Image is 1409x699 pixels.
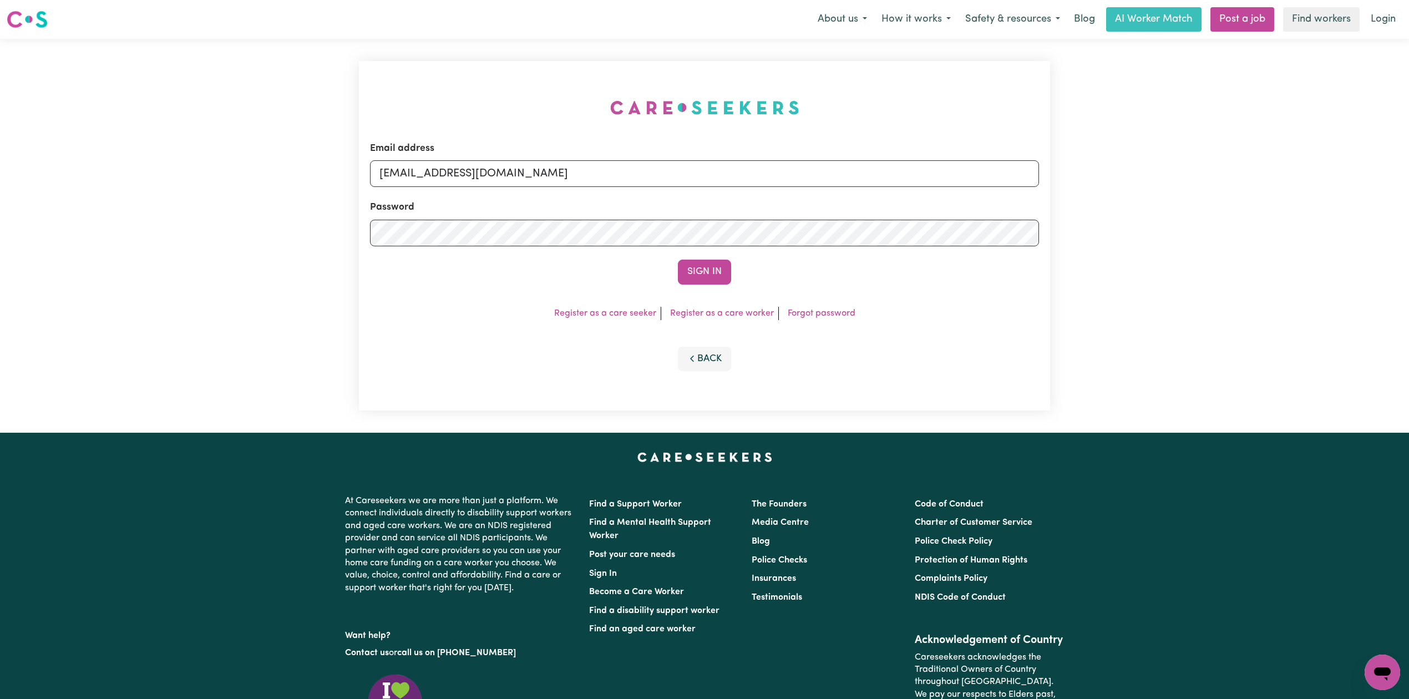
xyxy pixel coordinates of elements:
a: Code of Conduct [915,500,984,509]
h2: Acknowledgement of Country [915,634,1064,647]
a: Protection of Human Rights [915,556,1027,565]
a: Find workers [1283,7,1360,32]
a: Register as a care worker [670,309,774,318]
button: How it works [874,8,958,31]
a: Find an aged care worker [589,625,696,634]
a: Register as a care seeker [554,309,656,318]
a: AI Worker Match [1106,7,1202,32]
a: Post your care needs [589,550,675,559]
p: At Careseekers we are more than just a platform. We connect individuals directly to disability su... [345,490,576,599]
a: call us on [PHONE_NUMBER] [397,649,516,657]
a: Contact us [345,649,389,657]
a: NDIS Code of Conduct [915,593,1006,602]
a: Careseekers logo [7,7,48,32]
a: Careseekers home page [637,453,772,462]
button: Safety & resources [958,8,1067,31]
a: Login [1364,7,1402,32]
input: Email address [370,160,1039,187]
a: Become a Care Worker [589,587,684,596]
a: Find a disability support worker [589,606,719,615]
a: Find a Mental Health Support Worker [589,518,711,540]
a: Complaints Policy [915,574,987,583]
a: The Founders [752,500,807,509]
iframe: Button to launch messaging window [1365,655,1400,690]
button: About us [810,8,874,31]
a: Charter of Customer Service [915,518,1032,527]
button: Back [678,347,731,371]
a: Sign In [589,569,617,578]
a: Find a Support Worker [589,500,682,509]
a: Police Checks [752,556,807,565]
a: Insurances [752,574,796,583]
a: Police Check Policy [915,537,992,546]
p: Want help? [345,625,576,642]
a: Testimonials [752,593,802,602]
a: Blog [1067,7,1102,32]
a: Blog [752,537,770,546]
a: Post a job [1210,7,1274,32]
p: or [345,642,576,663]
label: Email address [370,141,434,156]
a: Forgot password [788,309,855,318]
label: Password [370,200,414,215]
a: Media Centre [752,518,809,527]
img: Careseekers logo [7,9,48,29]
button: Sign In [678,260,731,284]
